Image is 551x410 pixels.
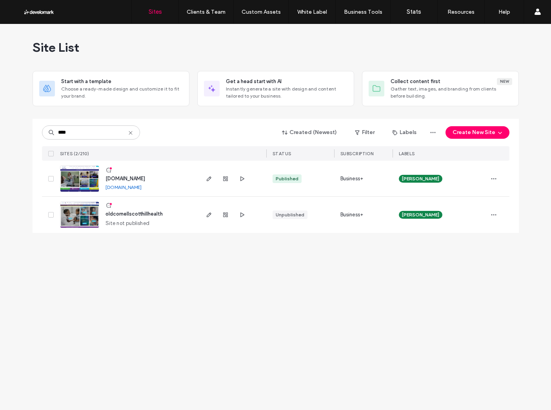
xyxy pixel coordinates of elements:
label: Business Tools [344,9,382,15]
button: Create New Site [446,126,509,139]
button: Filter [347,126,382,139]
button: Created (Newest) [275,126,344,139]
span: Start with a template [61,78,111,85]
label: Help [498,9,510,15]
div: New [497,78,512,85]
label: White Label [297,9,327,15]
div: Published [276,175,298,182]
span: Site List [33,40,79,55]
label: Sites [149,8,162,15]
span: [PERSON_NAME] [402,211,439,218]
div: Unpublished [276,211,304,218]
button: Labels [386,126,424,139]
span: Help [18,5,34,13]
span: Get a head start with AI [226,78,282,85]
span: STATUS [273,151,291,156]
span: Gather text, images, and branding from clients before building. [391,85,512,100]
div: Start with a templateChoose a ready-made design and customize it to fit your brand. [33,71,189,106]
a: oldcornellscotthillhealth [105,211,163,217]
label: Resources [447,9,475,15]
div: Collect content firstNewGather text, images, and branding from clients before building. [362,71,519,106]
label: Clients & Team [187,9,225,15]
span: Instantly generate a site with design and content tailored to your business. [226,85,347,100]
a: [DOMAIN_NAME] [105,184,142,190]
span: Collect content first [391,78,440,85]
label: Stats [407,8,421,15]
span: SITES (2/210) [60,151,89,156]
span: SUBSCRIPTION [340,151,374,156]
span: LABELS [399,151,415,156]
span: Business+ [340,175,364,183]
div: Get a head start with AIInstantly generate a site with design and content tailored to your business. [197,71,354,106]
span: [PERSON_NAME] [402,175,439,182]
a: [DOMAIN_NAME] [105,176,145,181]
span: Business+ [340,211,364,219]
span: Choose a ready-made design and customize it to fit your brand. [61,85,183,100]
label: Custom Assets [242,9,281,15]
span: Site not published [105,220,150,227]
